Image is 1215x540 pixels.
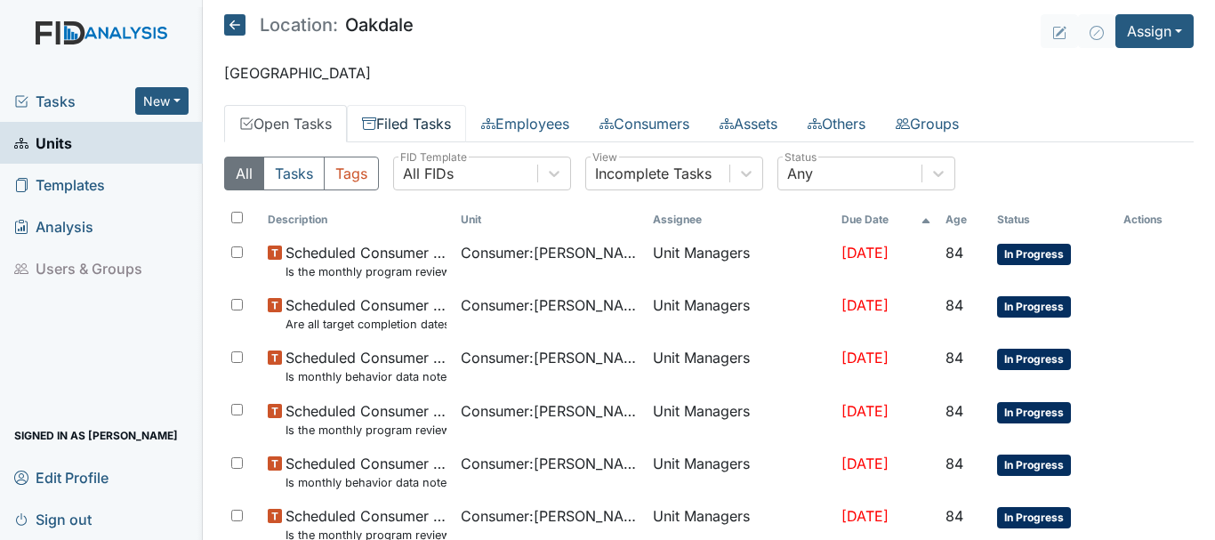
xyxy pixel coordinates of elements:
[324,157,379,190] button: Tags
[841,402,889,420] span: [DATE]
[945,296,963,314] span: 84
[224,62,1194,84] p: [GEOGRAPHIC_DATA]
[286,294,446,333] span: Scheduled Consumer Chart Review Are all target completion dates current (not expired)?
[997,244,1071,265] span: In Progress
[135,87,189,115] button: New
[14,129,72,157] span: Units
[461,242,639,263] span: Consumer : [PERSON_NAME]
[224,14,414,36] h5: Oakdale
[224,157,379,190] div: Type filter
[461,400,639,422] span: Consumer : [PERSON_NAME]
[286,400,446,439] span: Scheduled Consumer Chart Review Is the monthly program review completed by the 15th of the previo...
[286,316,446,333] small: Are all target completion dates current (not expired)?
[997,349,1071,370] span: In Progress
[945,244,963,262] span: 84
[286,242,446,280] span: Scheduled Consumer Chart Review Is the monthly program review completed by the 15th of the previo...
[14,91,135,112] a: Tasks
[841,455,889,472] span: [DATE]
[260,16,338,34] span: Location:
[704,105,793,142] a: Assets
[286,453,446,491] span: Scheduled Consumer Chart Review Is monthly behavior data noted in Q Review (programmatic reports)?
[945,455,963,472] span: 84
[997,455,1071,476] span: In Progress
[997,296,1071,318] span: In Progress
[584,105,704,142] a: Consumers
[1115,14,1194,48] button: Assign
[595,163,712,184] div: Incomplete Tasks
[945,402,963,420] span: 84
[224,157,264,190] button: All
[231,212,243,223] input: Toggle All Rows Selected
[461,347,639,368] span: Consumer : [PERSON_NAME]
[1116,205,1194,235] th: Actions
[14,213,93,240] span: Analysis
[646,287,834,340] td: Unit Managers
[834,205,938,235] th: Toggle SortBy
[461,505,639,527] span: Consumer : [PERSON_NAME]
[286,263,446,280] small: Is the monthly program review completed by the 15th of the previous month?
[945,507,963,525] span: 84
[14,463,109,491] span: Edit Profile
[990,205,1117,235] th: Toggle SortBy
[646,393,834,446] td: Unit Managers
[997,402,1071,423] span: In Progress
[286,422,446,439] small: Is the monthly program review completed by the 15th of the previous month?
[466,105,584,142] a: Employees
[646,205,834,235] th: Assignee
[14,422,178,449] span: Signed in as [PERSON_NAME]
[945,349,963,367] span: 84
[286,474,446,491] small: Is monthly behavior data noted in Q Review (programmatic reports)?
[347,105,466,142] a: Filed Tasks
[997,507,1071,528] span: In Progress
[263,157,325,190] button: Tasks
[224,105,347,142] a: Open Tasks
[14,505,92,533] span: Sign out
[787,163,813,184] div: Any
[403,163,454,184] div: All FIDs
[793,105,881,142] a: Others
[646,235,834,287] td: Unit Managers
[14,171,105,198] span: Templates
[841,296,889,314] span: [DATE]
[841,244,889,262] span: [DATE]
[646,340,834,392] td: Unit Managers
[881,105,974,142] a: Groups
[461,294,639,316] span: Consumer : [PERSON_NAME]
[646,446,834,498] td: Unit Managers
[261,205,453,235] th: Toggle SortBy
[286,347,446,385] span: Scheduled Consumer Chart Review Is monthly behavior data noted in Q Review (programmatic reports)?
[841,349,889,367] span: [DATE]
[286,368,446,385] small: Is monthly behavior data noted in Q Review (programmatic reports)?
[454,205,646,235] th: Toggle SortBy
[461,453,639,474] span: Consumer : [PERSON_NAME]
[938,205,990,235] th: Toggle SortBy
[841,507,889,525] span: [DATE]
